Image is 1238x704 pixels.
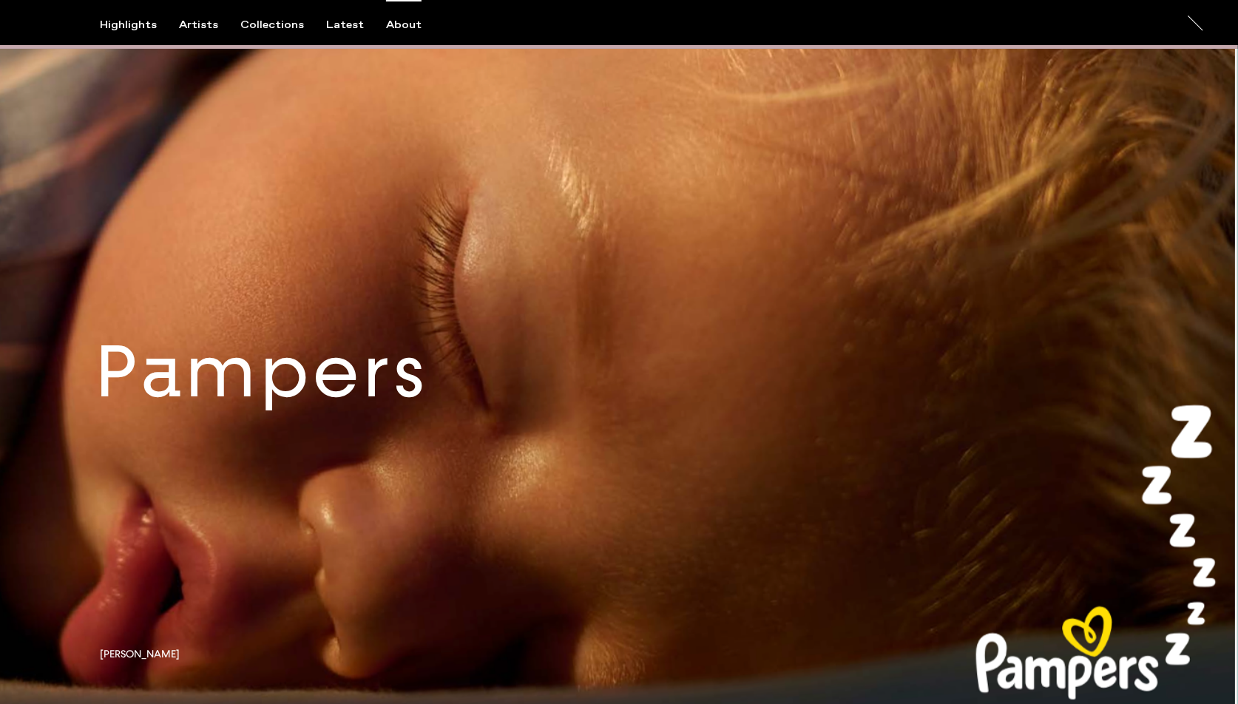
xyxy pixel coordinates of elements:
button: Artists [179,18,240,32]
div: Collections [240,18,304,32]
button: About [386,18,444,32]
button: Latest [326,18,386,32]
div: About [386,18,422,32]
div: Artists [179,18,218,32]
div: Latest [326,18,364,32]
button: Collections [240,18,326,32]
div: Highlights [100,18,157,32]
button: Highlights [100,18,179,32]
